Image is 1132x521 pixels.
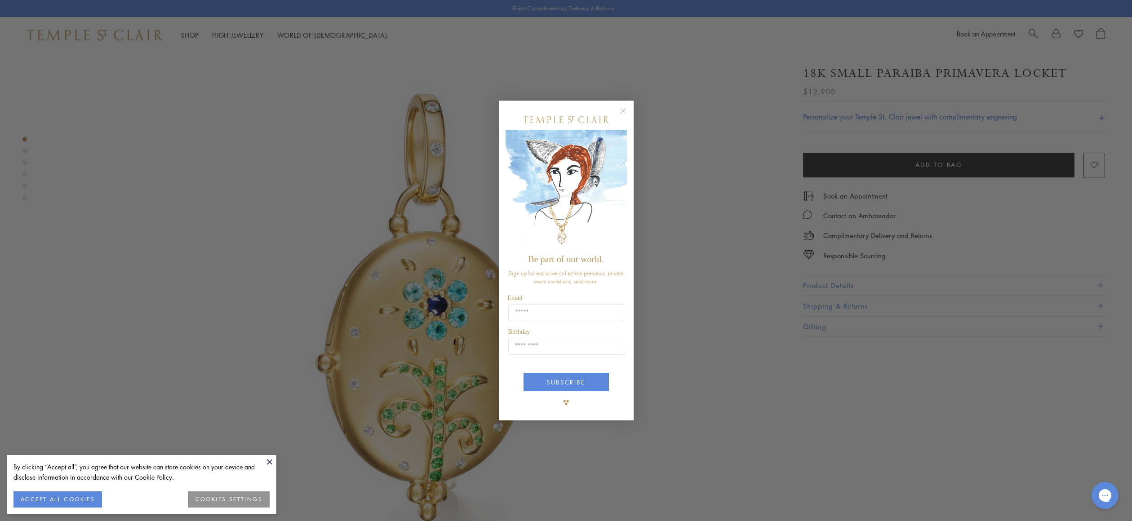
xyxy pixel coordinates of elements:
[508,304,624,321] input: Email
[524,373,609,391] button: SUBSCRIBE
[13,462,270,482] div: By clicking “Accept all”, you agree that our website can store cookies on your device and disclos...
[528,254,604,264] span: Be part of our world.
[509,269,624,285] span: Sign up for exclusive collection previews, private event invitations, and more.
[508,328,530,335] span: Birthday
[557,393,575,411] img: TSC
[508,295,523,301] span: Email
[622,110,633,121] button: Close dialog
[1087,479,1123,512] iframe: Gorgias live chat messenger
[13,491,102,508] button: ACCEPT ALL COOKIES
[188,491,270,508] button: COOKIES SETTINGS
[524,116,609,123] img: Temple St. Clair
[506,130,627,250] img: c4a9eb12-d91a-4d4a-8ee0-386386f4f338.jpeg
